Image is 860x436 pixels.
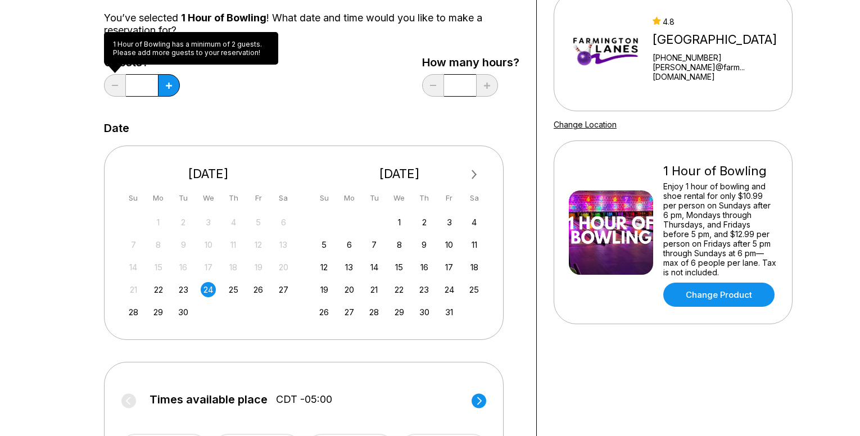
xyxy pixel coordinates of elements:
div: Choose Thursday, September 25th, 2025 [226,282,241,297]
div: Not available Thursday, September 4th, 2025 [226,215,241,230]
span: CDT -05:00 [276,393,332,406]
div: Th [226,190,241,206]
div: Choose Monday, October 6th, 2025 [342,237,357,252]
div: Choose Thursday, October 16th, 2025 [417,260,432,275]
div: Not available Monday, September 8th, 2025 [151,237,166,252]
div: 4.8 [653,17,787,26]
a: [PERSON_NAME]@farm...[DOMAIN_NAME] [653,62,787,81]
div: Choose Wednesday, October 29th, 2025 [392,305,407,320]
div: Choose Monday, October 27th, 2025 [342,305,357,320]
label: Date [104,122,129,134]
div: Choose Thursday, October 9th, 2025 [417,237,432,252]
div: Choose Tuesday, October 28th, 2025 [366,305,382,320]
button: Next Month [465,166,483,184]
div: Not available Thursday, September 11th, 2025 [226,237,241,252]
div: Choose Saturday, October 11th, 2025 [467,237,482,252]
div: Not available Saturday, September 6th, 2025 [276,215,291,230]
div: Choose Saturday, October 4th, 2025 [467,215,482,230]
div: Mo [342,190,357,206]
div: Su [316,190,332,206]
label: How many hours? [422,56,519,69]
div: Fr [442,190,457,206]
div: Choose Wednesday, October 15th, 2025 [392,260,407,275]
div: [DATE] [121,166,296,181]
div: Not available Thursday, September 18th, 2025 [226,260,241,275]
div: Mo [151,190,166,206]
div: Choose Wednesday, September 24th, 2025 [201,282,216,297]
img: Farmington Lanes [569,10,642,94]
span: 1 Hour of Bowling [181,12,266,24]
div: Choose Friday, October 24th, 2025 [442,282,457,297]
div: You’ve selected ! What date and time would you like to make a reservation for? [104,12,519,37]
div: Not available Sunday, September 14th, 2025 [126,260,141,275]
div: Choose Sunday, October 26th, 2025 [316,305,332,320]
div: Not available Sunday, September 21st, 2025 [126,282,141,297]
div: Choose Friday, September 26th, 2025 [251,282,266,297]
div: Choose Monday, September 22nd, 2025 [151,282,166,297]
div: Enjoy 1 hour of bowling and shoe rental for only $10.99 per person on Sundays after 6 pm, Mondays... [663,181,777,277]
div: Choose Wednesday, October 8th, 2025 [392,237,407,252]
div: Choose Sunday, October 12th, 2025 [316,260,332,275]
div: Choose Saturday, October 25th, 2025 [467,282,482,297]
div: month 2025-10 [315,214,484,320]
div: Choose Saturday, September 27th, 2025 [276,282,291,297]
div: Su [126,190,141,206]
div: Not available Monday, September 1st, 2025 [151,215,166,230]
div: Choose Tuesday, September 30th, 2025 [176,305,191,320]
div: Not available Sunday, September 7th, 2025 [126,237,141,252]
div: Not available Tuesday, September 2nd, 2025 [176,215,191,230]
div: Fr [251,190,266,206]
div: Not available Monday, September 15th, 2025 [151,260,166,275]
div: We [201,190,216,206]
div: Choose Saturday, October 18th, 2025 [467,260,482,275]
div: Not available Saturday, September 20th, 2025 [276,260,291,275]
a: Change Product [663,283,775,307]
div: Not available Friday, September 19th, 2025 [251,260,266,275]
div: Choose Thursday, October 23rd, 2025 [417,282,432,297]
div: [GEOGRAPHIC_DATA] [653,32,787,47]
div: Not available Wednesday, September 17th, 2025 [201,260,216,275]
div: 1 Hour of Bowling has a minimum of 2 guests. Please add more guests to your reservation! [104,32,278,65]
div: Choose Friday, October 31st, 2025 [442,305,457,320]
img: 1 Hour of Bowling [569,190,653,275]
div: Not available Tuesday, September 9th, 2025 [176,237,191,252]
div: Not available Tuesday, September 16th, 2025 [176,260,191,275]
div: [DATE] [313,166,487,181]
div: Choose Thursday, October 2nd, 2025 [417,215,432,230]
div: Choose Friday, October 3rd, 2025 [442,215,457,230]
a: Change Location [554,120,617,129]
div: Choose Monday, September 29th, 2025 [151,305,166,320]
div: Choose Monday, October 13th, 2025 [342,260,357,275]
div: Choose Tuesday, October 14th, 2025 [366,260,382,275]
div: [PHONE_NUMBER] [653,53,787,62]
div: Choose Tuesday, September 23rd, 2025 [176,282,191,297]
div: Choose Tuesday, October 21st, 2025 [366,282,382,297]
div: Choose Friday, October 17th, 2025 [442,260,457,275]
div: Choose Sunday, October 19th, 2025 [316,282,332,297]
div: Not available Wednesday, September 10th, 2025 [201,237,216,252]
div: Not available Wednesday, September 3rd, 2025 [201,215,216,230]
div: Not available Saturday, September 13th, 2025 [276,237,291,252]
div: Choose Thursday, October 30th, 2025 [417,305,432,320]
div: Choose Wednesday, October 1st, 2025 [392,215,407,230]
div: Choose Sunday, September 28th, 2025 [126,305,141,320]
div: 1 Hour of Bowling [663,163,777,179]
div: Tu [176,190,191,206]
div: Choose Friday, October 10th, 2025 [442,237,457,252]
div: Sa [467,190,482,206]
div: We [392,190,407,206]
div: Not available Friday, September 5th, 2025 [251,215,266,230]
div: Choose Wednesday, October 22nd, 2025 [392,282,407,297]
div: Not available Friday, September 12th, 2025 [251,237,266,252]
label: Guests? [104,56,180,69]
div: month 2025-09 [124,214,293,320]
div: Choose Tuesday, October 7th, 2025 [366,237,382,252]
div: Th [417,190,432,206]
div: Sa [276,190,291,206]
div: Tu [366,190,382,206]
span: Times available place [150,393,268,406]
div: Choose Sunday, October 5th, 2025 [316,237,332,252]
div: Choose Monday, October 20th, 2025 [342,282,357,297]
